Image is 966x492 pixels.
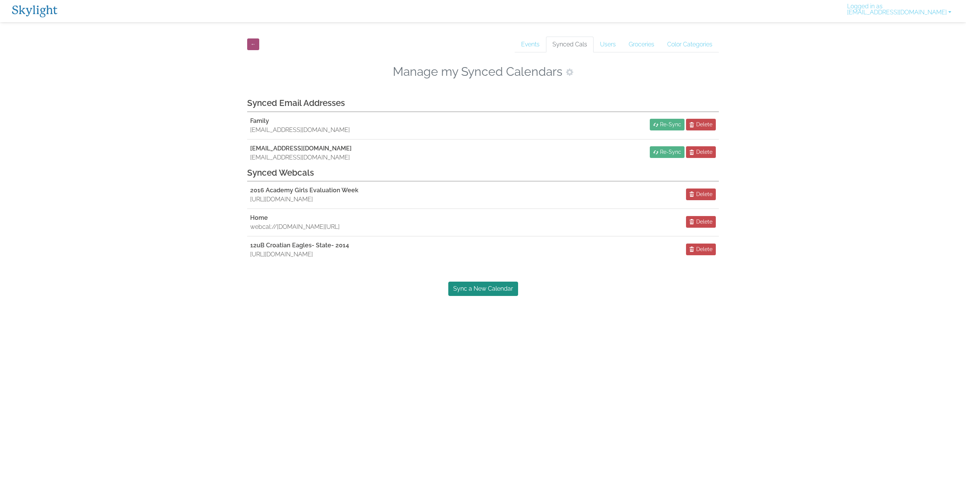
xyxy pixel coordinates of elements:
span: Calendar Privacy Settings [566,69,573,76]
a: Synced Cals [546,37,594,52]
span: Re-Sync Calendar [653,150,658,155]
b: Home [250,214,268,221]
p: [EMAIL_ADDRESS][DOMAIN_NAME] [250,126,350,135]
a: Events [515,37,546,52]
b: Synced Webcals [247,168,314,178]
a: Groceries [622,37,661,52]
button: Delete [686,244,716,255]
span: Delete [689,122,695,127]
p: webcal://[DOMAIN_NAME][URL] [250,222,340,231]
button: Delete [686,216,716,228]
a: Sync a New Calendar [448,282,518,296]
span: Delete [696,148,712,156]
b: 12uB Croatian Eagles- State- 2014 [250,242,349,249]
a: Re-Sync [650,119,685,130]
a: Re-Sync [650,146,685,158]
p: [URL][DOMAIN_NAME] [250,250,349,259]
span: Delete [689,150,695,155]
span: Delete [689,247,695,252]
span: Delete [696,190,712,198]
a: Logged in as[EMAIL_ADDRESS][DOMAIN_NAME] [844,3,954,18]
span: Delete [696,245,712,253]
button: Delete [686,189,716,200]
p: [EMAIL_ADDRESS][DOMAIN_NAME] [250,153,352,162]
b: Family [250,117,269,124]
p: [URL][DOMAIN_NAME] [250,195,358,204]
a: ← [247,38,259,50]
a: Color Categories [661,37,719,52]
span: Delete [689,219,695,224]
span: Delete [696,218,712,226]
img: Skylight [12,5,57,17]
span: Delete [696,121,712,129]
span: Re-Sync [660,148,681,156]
b: Synced Email Addresses [247,98,345,108]
b: 2016 Academy Girls Evaluation Week [250,187,358,194]
span: Re-Sync Calendar [653,122,658,127]
span: Re-Sync [660,121,681,129]
b: [EMAIL_ADDRESS][DOMAIN_NAME] [250,145,352,152]
h2: Manage my Synced Calendars [393,64,562,79]
a: Users [594,37,622,52]
button: Delete [686,119,716,130]
span: Delete [689,192,695,197]
button: Delete [686,146,716,158]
